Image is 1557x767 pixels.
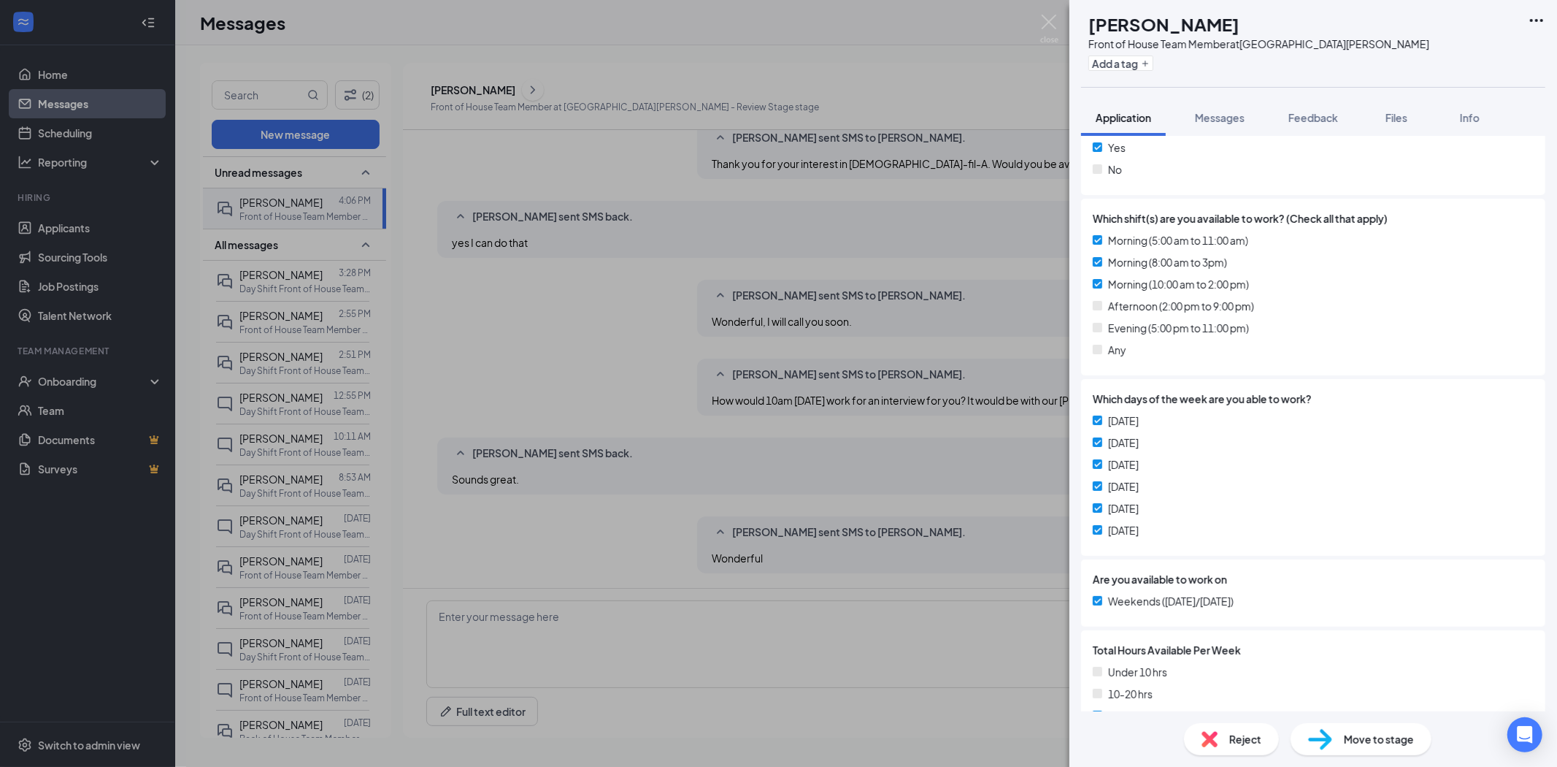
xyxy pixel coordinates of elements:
span: [DATE] [1108,500,1139,516]
span: 20-30 hrs [1108,708,1153,724]
div: Front of House Team Member at [GEOGRAPHIC_DATA][PERSON_NAME] [1088,37,1429,51]
span: Files [1385,111,1407,124]
span: Info [1460,111,1480,124]
span: [DATE] [1108,457,1139,473]
span: Under 10 hrs [1108,664,1167,680]
span: Messages [1195,111,1245,124]
span: Weekends ([DATE]/[DATE]) [1108,593,1234,609]
span: Evening (5:00 pm to 11:00 pm) [1108,320,1249,336]
div: Open Intercom Messenger [1507,717,1542,752]
svg: Plus [1141,59,1150,68]
span: Yes [1108,140,1126,156]
svg: Ellipses [1528,12,1545,29]
span: [DATE] [1108,413,1139,429]
span: Reject [1229,731,1261,747]
span: Morning (10:00 am to 2:00 pm) [1108,276,1249,292]
span: Are you available to work on [1093,571,1227,587]
span: Move to stage [1344,731,1414,747]
span: [DATE] [1108,522,1139,538]
span: Any [1108,342,1126,358]
span: Feedback [1288,111,1338,124]
span: Which shift(s) are you available to work? (Check all that apply) [1093,210,1388,226]
h1: [PERSON_NAME] [1088,12,1239,37]
span: 10-20 hrs [1108,686,1153,702]
span: Application [1096,111,1151,124]
span: Morning (8:00 am to 3pm) [1108,254,1227,270]
span: Afternoon (2:00 pm to 9:00 pm) [1108,298,1254,314]
span: [DATE] [1108,478,1139,495]
span: Which days of the week are you able to work? [1093,391,1312,407]
span: Total Hours Available Per Week [1093,642,1241,658]
span: [DATE] [1108,435,1139,451]
span: Morning (5:00 am to 11:00 am) [1108,232,1248,248]
span: No [1108,161,1122,178]
button: PlusAdd a tag [1088,56,1153,71]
